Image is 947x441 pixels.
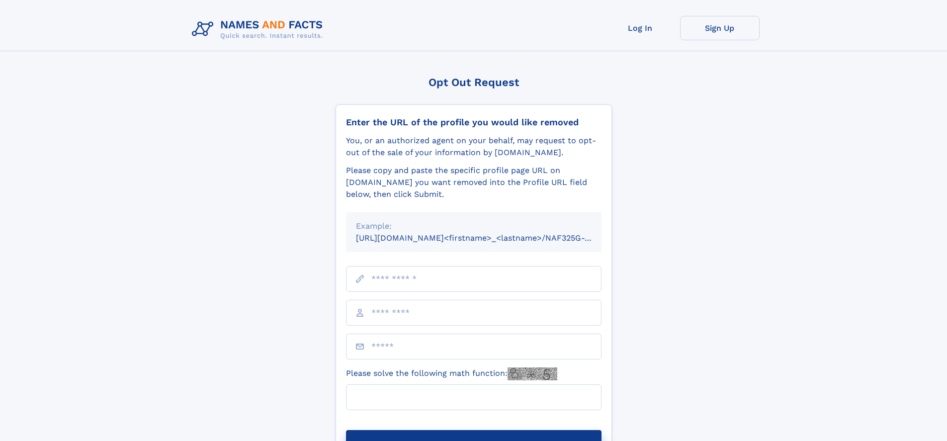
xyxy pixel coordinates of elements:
[346,117,602,128] div: Enter the URL of the profile you would like removed
[680,16,760,40] a: Sign Up
[336,76,612,88] div: Opt Out Request
[346,367,557,380] label: Please solve the following math function:
[346,165,602,200] div: Please copy and paste the specific profile page URL on [DOMAIN_NAME] you want removed into the Pr...
[188,16,331,43] img: Logo Names and Facts
[346,135,602,159] div: You, or an authorized agent on your behalf, may request to opt-out of the sale of your informatio...
[356,233,620,243] small: [URL][DOMAIN_NAME]<firstname>_<lastname>/NAF325G-xxxxxxxx
[356,220,592,232] div: Example:
[601,16,680,40] a: Log In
